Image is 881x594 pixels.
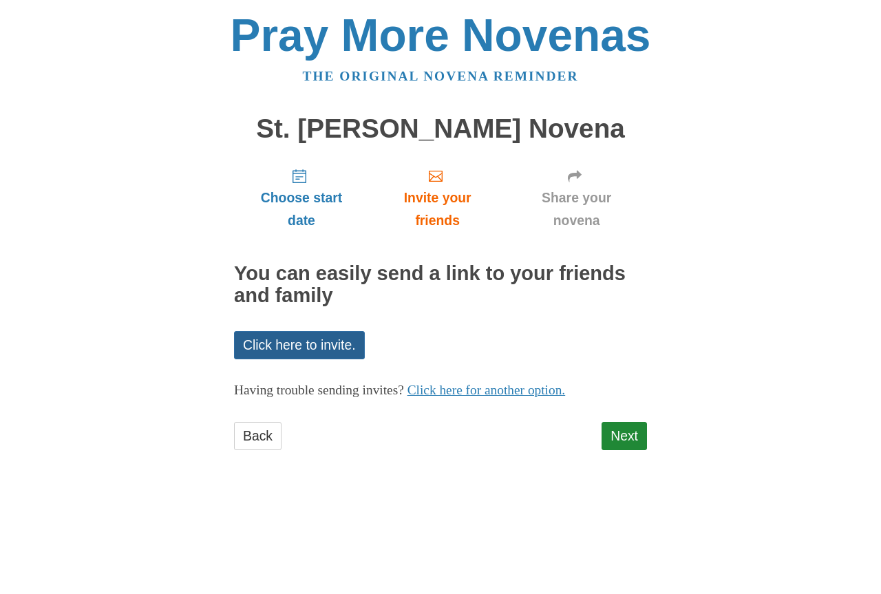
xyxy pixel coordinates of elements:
span: Choose start date [248,187,355,232]
h1: St. [PERSON_NAME] Novena [234,114,647,144]
a: Invite your friends [369,157,506,239]
a: Click here for another option. [407,383,566,397]
span: Invite your friends [383,187,492,232]
h2: You can easily send a link to your friends and family [234,263,647,307]
a: Choose start date [234,157,369,239]
a: Back [234,422,282,450]
span: Having trouble sending invites? [234,383,404,397]
a: Pray More Novenas [231,10,651,61]
a: Click here to invite. [234,331,365,359]
a: Next [602,422,647,450]
span: Share your novena [520,187,633,232]
a: Share your novena [506,157,647,239]
a: The original novena reminder [303,69,579,83]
